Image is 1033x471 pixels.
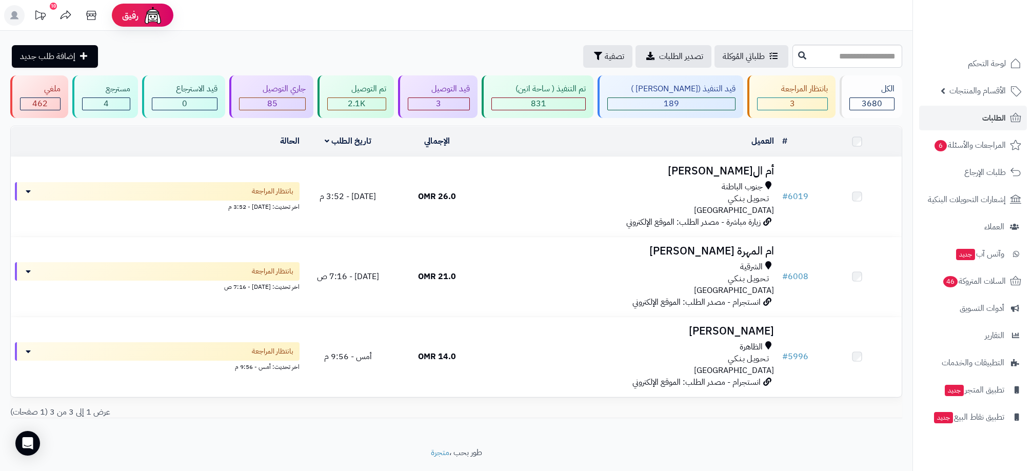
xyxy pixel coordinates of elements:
img: logo-2.png [963,8,1023,29]
div: ملغي [20,83,61,95]
span: 14.0 OMR [418,350,456,363]
a: العميل [751,135,774,147]
a: تصدير الطلبات [635,45,711,68]
span: 6 [934,140,947,152]
span: [GEOGRAPHIC_DATA] [694,284,774,297]
a: قيد التوصيل 3 [396,75,480,118]
h3: أم ال[PERSON_NAME] [486,165,774,177]
div: 3 [758,98,827,110]
div: 10 [50,3,57,10]
span: جديد [956,249,975,260]
a: ملغي 462 [8,75,70,118]
span: إضافة طلب جديد [20,50,75,63]
span: لوحة التحكم [968,56,1006,71]
span: رفيق [122,9,138,22]
a: #6019 [782,190,808,203]
span: 0 [182,97,187,110]
span: تطبيق المتجر [944,383,1004,397]
a: متجرة [431,446,449,459]
span: 4 [104,97,109,110]
div: مسترجع [82,83,131,95]
span: طلباتي المُوكلة [723,50,765,63]
span: 189 [664,97,679,110]
div: قيد الاسترجاع [152,83,217,95]
span: [GEOGRAPHIC_DATA] [694,204,774,217]
a: السلات المتروكة46 [919,269,1027,293]
a: جاري التوصيل 85 [227,75,316,118]
span: انستجرام - مصدر الطلب: الموقع الإلكتروني [632,296,761,308]
a: المراجعات والأسئلة6 [919,133,1027,158]
button: تصفية [583,45,632,68]
span: تـحـويـل بـنـكـي [728,353,769,365]
span: الأقسام والمنتجات [949,84,1006,98]
div: بانتظار المراجعة [757,83,828,95]
a: #5996 [782,350,808,363]
div: 831 [492,98,585,110]
span: تطبيق نقاط البيع [933,410,1004,424]
span: وآتس آب [955,247,1004,261]
a: #6008 [782,270,808,283]
a: إضافة طلب جديد [12,45,98,68]
span: جنوب الباطنة [722,181,763,193]
a: الحالة [280,135,300,147]
div: 462 [21,98,60,110]
span: طلبات الإرجاع [964,165,1006,180]
span: جديد [945,385,964,396]
img: ai-face.png [143,5,163,26]
a: طلبات الإرجاع [919,160,1027,185]
div: 2103 [328,98,386,110]
a: قيد الاسترجاع 0 [140,75,227,118]
a: بانتظار المراجعة 3 [745,75,838,118]
span: التقارير [985,328,1004,343]
div: 4 [83,98,130,110]
h3: ام المهرة [PERSON_NAME] [486,245,774,257]
a: تطبيق نقاط البيعجديد [919,405,1027,429]
span: تصفية [605,50,624,63]
span: 26.0 OMR [418,190,456,203]
div: Open Intercom Messenger [15,431,40,456]
a: الإجمالي [424,135,450,147]
a: الطلبات [919,106,1027,130]
span: المراجعات والأسئلة [933,138,1006,152]
div: اخر تحديث: [DATE] - 7:16 ص [15,281,300,291]
span: [DATE] - 3:52 م [320,190,376,203]
a: وآتس آبجديد [919,242,1027,266]
span: 3680 [862,97,882,110]
a: التطبيقات والخدمات [919,350,1027,375]
span: # [782,350,788,363]
div: اخر تحديث: أمس - 9:56 م [15,361,300,371]
div: اخر تحديث: [DATE] - 3:52 م [15,201,300,211]
span: 831 [531,97,546,110]
a: أدوات التسويق [919,296,1027,321]
span: الشرقية [740,261,763,273]
a: تحديثات المنصة [27,5,53,28]
a: تاريخ الطلب [325,135,371,147]
a: التقارير [919,323,1027,348]
span: جديد [934,412,953,423]
span: التطبيقات والخدمات [942,356,1004,370]
span: 85 [267,97,277,110]
span: 3 [790,97,795,110]
span: أدوات التسويق [960,301,1004,316]
span: تـحـويـل بـنـكـي [728,273,769,285]
div: تم التنفيذ ( ساحة اتين) [491,83,586,95]
a: تم التوصيل 2.1K [315,75,396,118]
span: العملاء [984,220,1004,234]
span: # [782,190,788,203]
span: 462 [32,97,48,110]
span: أمس - 9:56 م [324,350,372,363]
span: السلات المتروكة [942,274,1006,288]
span: إشعارات التحويلات البنكية [928,192,1006,207]
span: 2.1K [348,97,365,110]
a: لوحة التحكم [919,51,1027,76]
span: [DATE] - 7:16 ص [317,270,379,283]
div: عرض 1 إلى 3 من 3 (1 صفحات) [3,406,456,418]
span: الطلبات [982,111,1006,125]
div: 3 [408,98,470,110]
span: انستجرام - مصدر الطلب: الموقع الإلكتروني [632,376,761,388]
span: # [782,270,788,283]
span: بانتظار المراجعة [252,346,293,357]
a: # [782,135,787,147]
a: تم التنفيذ ( ساحة اتين) 831 [480,75,595,118]
h3: [PERSON_NAME] [486,325,774,337]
